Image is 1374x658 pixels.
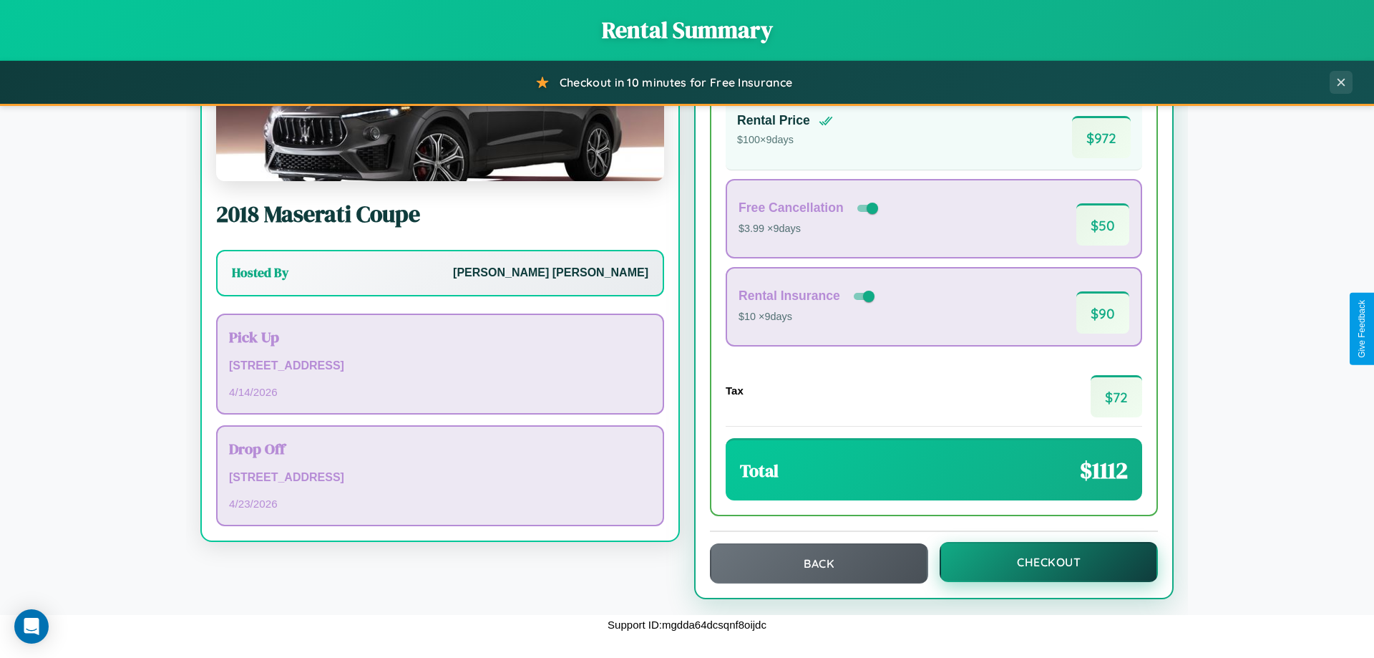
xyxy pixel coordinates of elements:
[739,220,881,238] p: $3.99 × 9 days
[453,263,648,284] p: [PERSON_NAME] [PERSON_NAME]
[229,382,651,402] p: 4 / 14 / 2026
[940,542,1158,582] button: Checkout
[216,38,664,181] img: Maserati Coupe
[232,264,288,281] h3: Hosted By
[1076,203,1129,246] span: $ 50
[560,75,792,89] span: Checkout in 10 minutes for Free Insurance
[739,289,840,304] h4: Rental Insurance
[737,131,833,150] p: $ 100 × 9 days
[1072,116,1131,158] span: $ 972
[229,356,651,377] p: [STREET_ADDRESS]
[608,615,766,634] p: Support ID: mgdda64dcsqnf8oijdc
[229,326,651,347] h3: Pick Up
[1080,455,1128,486] span: $ 1112
[1091,375,1142,417] span: $ 72
[739,308,877,326] p: $10 × 9 days
[229,438,651,459] h3: Drop Off
[229,468,651,488] p: [STREET_ADDRESS]
[710,543,928,584] button: Back
[739,200,844,216] h4: Free Cancellation
[740,459,779,483] h3: Total
[737,113,810,128] h4: Rental Price
[14,14,1360,46] h1: Rental Summary
[14,609,49,644] div: Open Intercom Messenger
[1076,291,1129,334] span: $ 90
[1357,300,1367,358] div: Give Feedback
[216,198,664,230] h2: 2018 Maserati Coupe
[229,494,651,513] p: 4 / 23 / 2026
[726,384,744,397] h4: Tax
